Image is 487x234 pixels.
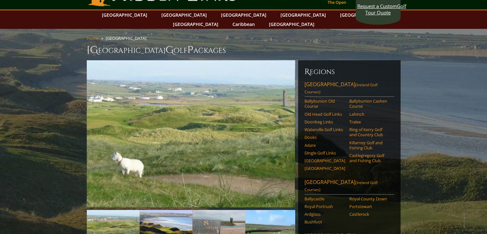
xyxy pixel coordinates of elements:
[349,140,390,151] a: Killarney Golf and Fishing Club
[304,219,345,224] a: Bushfoot
[158,10,210,20] a: [GEOGRAPHIC_DATA]
[349,212,390,217] a: Castlerock
[99,10,150,20] a: [GEOGRAPHIC_DATA]
[304,150,345,155] a: Dingle Golf Links
[349,204,390,209] a: Portstewart
[304,112,345,117] a: Old Head Golf Links
[87,35,99,41] a: Home
[166,44,174,56] span: G
[349,119,390,124] a: Tralee
[304,67,394,77] h6: Regions
[277,10,329,20] a: [GEOGRAPHIC_DATA]
[304,135,345,140] a: Dooks
[304,158,345,163] a: [GEOGRAPHIC_DATA]
[187,44,193,56] span: P
[304,143,345,148] a: Adare
[87,44,401,56] h1: [GEOGRAPHIC_DATA] olf ackages
[304,119,345,124] a: Doonbeg Links
[266,20,318,29] a: [GEOGRAPHIC_DATA]
[357,3,397,9] span: Request a Custom
[349,127,390,138] a: Ring of Kerry Golf and Country Club
[170,20,222,29] a: [GEOGRAPHIC_DATA]
[304,212,345,217] a: Ardglass
[218,10,270,20] a: [GEOGRAPHIC_DATA]
[349,112,390,117] a: Lahinch
[349,98,390,109] a: Ballybunion Cashen Course
[304,81,394,97] a: [GEOGRAPHIC_DATA](Ireland Golf Courses)
[304,127,345,132] a: Waterville Golf Links
[304,82,377,95] span: (Ireland Golf Courses)
[349,196,390,201] a: Royal County Down
[304,179,394,195] a: [GEOGRAPHIC_DATA](Ireland Golf Courses)
[304,166,345,171] a: [GEOGRAPHIC_DATA]
[349,153,390,163] a: Castlegregory Golf and Fishing Club
[304,204,345,209] a: Royal Portrush
[106,35,149,41] li: [GEOGRAPHIC_DATA]
[337,10,389,20] a: [GEOGRAPHIC_DATA]
[229,20,258,29] a: Caribbean
[304,98,345,109] a: Ballybunion Old Course
[304,180,377,192] span: (Ireland Golf Courses)
[304,196,345,201] a: Ballycastle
